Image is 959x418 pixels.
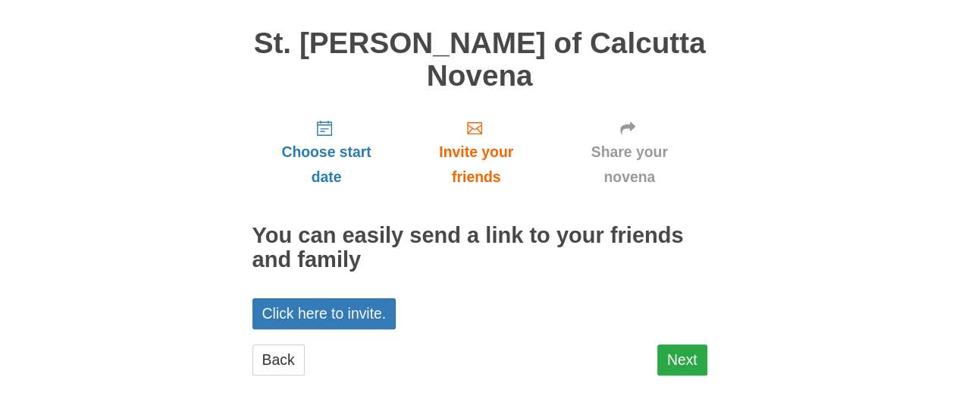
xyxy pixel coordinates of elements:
[552,107,707,197] a: Share your novena
[657,344,707,376] a: Next
[252,27,707,92] h1: St. [PERSON_NAME] of Calcutta Novena
[252,107,401,197] a: Choose start date
[400,107,551,197] a: Invite your friends
[567,140,692,190] span: Share your novena
[252,298,396,329] a: Click here to invite.
[252,344,305,376] a: Back
[415,140,536,190] span: Invite your friends
[252,224,707,272] h2: You can easily send a link to your friends and family
[268,140,386,190] span: Choose start date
